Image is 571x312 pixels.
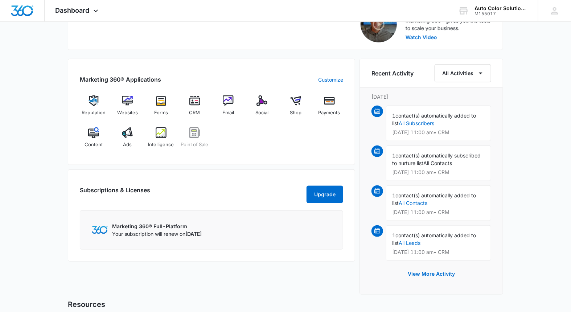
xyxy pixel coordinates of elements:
span: Payments [319,109,340,116]
span: Email [222,109,234,116]
a: All Contacts [399,200,427,206]
p: [DATE] [371,93,491,100]
p: [DATE] 11:00 am • CRM [392,130,485,135]
span: Reputation [82,109,106,116]
p: [DATE] 11:00 am • CRM [392,250,485,255]
a: Forms [147,95,175,122]
span: Content [85,141,103,148]
span: contact(s) automatically added to list [392,192,476,206]
p: [DATE] 11:00 am • CRM [392,210,485,215]
a: All Subscribers [399,120,434,126]
div: account id [475,11,527,16]
span: Dashboard [56,7,90,14]
img: Intro Video [361,6,397,42]
span: 1 [392,112,395,119]
p: Marketing 360® Full-Platform [112,222,202,230]
a: Social [248,95,276,122]
span: Forms [154,109,168,116]
a: Point of Sale [181,127,209,153]
span: Shop [290,109,301,116]
a: Content [80,127,108,153]
span: [DATE] [185,231,202,237]
p: Marketing 360® gives you the tools to scale your business. [406,17,491,32]
button: Upgrade [307,186,343,203]
h6: Recent Activity [371,69,414,78]
span: contact(s) automatically added to list [392,112,476,126]
a: Shop [282,95,310,122]
span: Point of Sale [181,141,209,148]
a: CRM [181,95,209,122]
img: Marketing 360 Logo [92,226,108,234]
span: All Contacts [423,160,452,166]
span: Ads [123,141,132,148]
span: 1 [392,232,395,238]
button: All Activities [435,64,491,82]
a: Email [214,95,242,122]
button: View More Activity [400,265,462,283]
p: Your subscription will renew on [112,230,202,238]
h2: Subscriptions & Licenses [80,186,150,200]
a: Customize [318,76,343,83]
h5: Resources [68,299,503,310]
span: Websites [117,109,138,116]
span: contact(s) automatically added to list [392,232,476,246]
span: CRM [189,109,200,116]
span: Intelligence [148,141,174,148]
h2: Marketing 360® Applications [80,75,161,84]
span: Social [255,109,268,116]
button: Watch Video [406,35,437,40]
a: Websites [114,95,141,122]
a: All Leads [399,240,420,246]
a: Intelligence [147,127,175,153]
span: 1 [392,192,395,198]
a: Ads [114,127,141,153]
span: 1 [392,152,395,159]
div: account name [475,5,527,11]
span: contact(s) automatically subscribed to nurture list [392,152,481,166]
a: Reputation [80,95,108,122]
p: [DATE] 11:00 am • CRM [392,170,485,175]
a: Payments [315,95,343,122]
